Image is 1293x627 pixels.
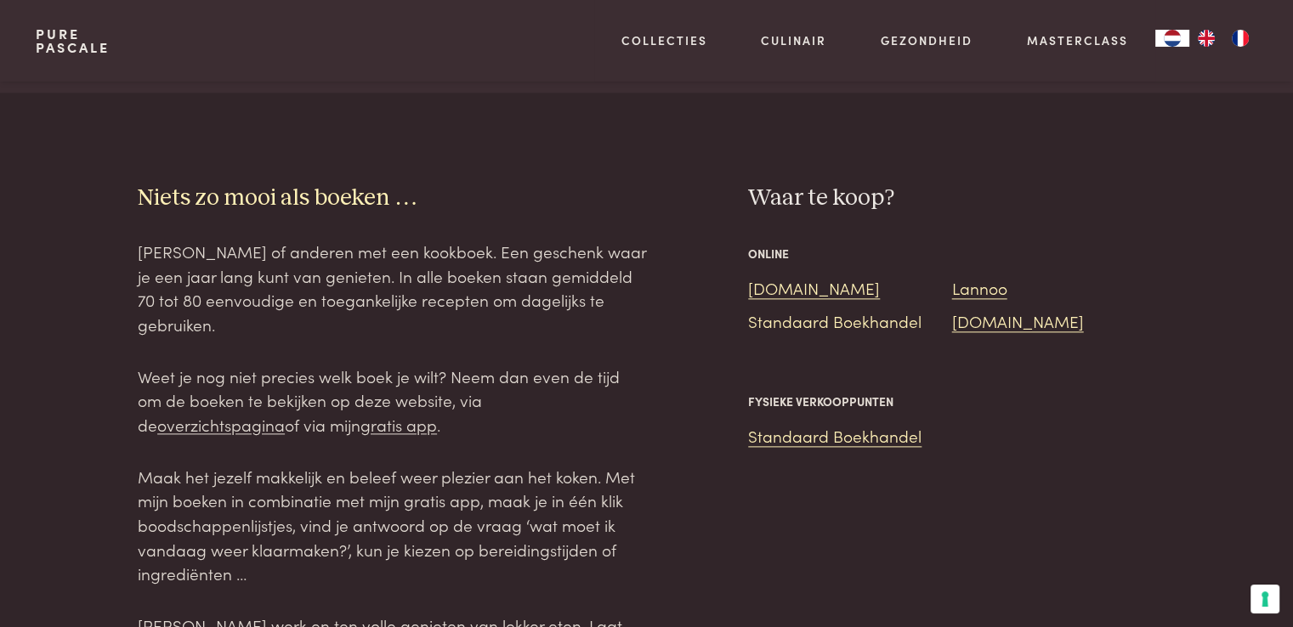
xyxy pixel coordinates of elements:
aside: Language selected: Nederlands [1155,30,1257,47]
a: Culinair [761,31,826,49]
a: FR [1223,30,1257,47]
a: Collecties [621,31,707,49]
span: Fysieke verkooppunten [748,393,893,410]
ul: Language list [1189,30,1257,47]
h3: Waar te koop? [748,184,1155,213]
a: Standaard Boekhandel [748,309,922,332]
h3: Niets zo mooi als boeken … [138,184,646,213]
a: [DOMAIN_NAME] [748,276,880,299]
div: Language [1155,30,1189,47]
a: [DOMAIN_NAME] [952,309,1084,332]
p: Weet je nog niet precies welk boek je wilt? Neem dan even de tijd om de boeken te bekijken op dez... [138,364,646,438]
a: gratis app [360,413,437,436]
a: Masterclass [1027,31,1128,49]
a: Gezondheid [881,31,973,49]
button: Uw voorkeuren voor toestemming voor trackingtechnologieën [1250,585,1279,613]
p: Maak het jezelf makkelijk en beleef weer plezier aan het koken. Met mijn boeken in combinatie met... [138,465,646,586]
a: overzichtspagina [157,413,285,436]
p: [PERSON_NAME] of anderen met een kookboek. Een geschenk waar je een jaar lang kunt van genieten. ... [138,240,646,337]
a: Lannoo [952,276,1007,299]
a: EN [1189,30,1223,47]
a: NL [1155,30,1189,47]
a: Standaard Boekhandel [748,424,922,447]
span: Online [748,245,789,263]
a: PurePascale [36,27,110,54]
